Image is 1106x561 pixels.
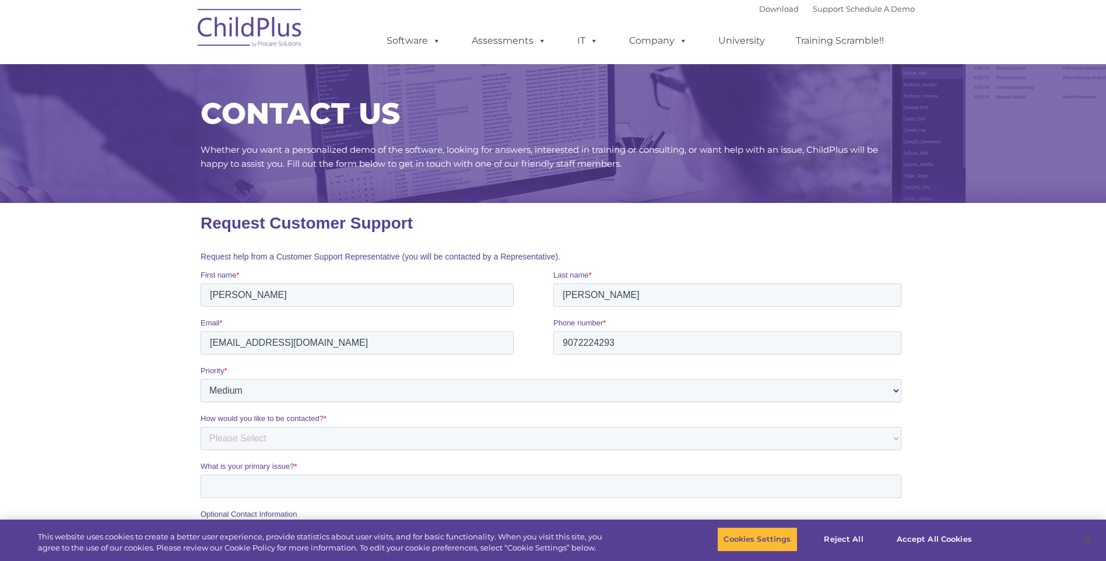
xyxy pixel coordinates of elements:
img: ChildPlus by Procare Solutions [192,1,308,59]
button: Close [1075,527,1100,552]
a: Assessments [460,29,558,52]
button: Cookies Settings [717,527,797,552]
a: Company [617,29,699,52]
a: Training Scramble!! [784,29,896,52]
button: Accept All Cookies [890,527,978,552]
a: University [707,29,777,52]
font: | [759,4,915,13]
button: Reject All [807,527,880,552]
div: This website uses cookies to create a better user experience, provide statistics about user visit... [38,531,608,554]
a: Schedule A Demo [846,4,915,13]
a: Download [759,4,799,13]
a: IT [566,29,610,52]
span: CONTACT US [201,96,400,131]
a: Support [813,4,844,13]
span: Whether you want a personalized demo of the software, looking for answers, interested in training... [201,144,878,169]
a: Software [375,29,452,52]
